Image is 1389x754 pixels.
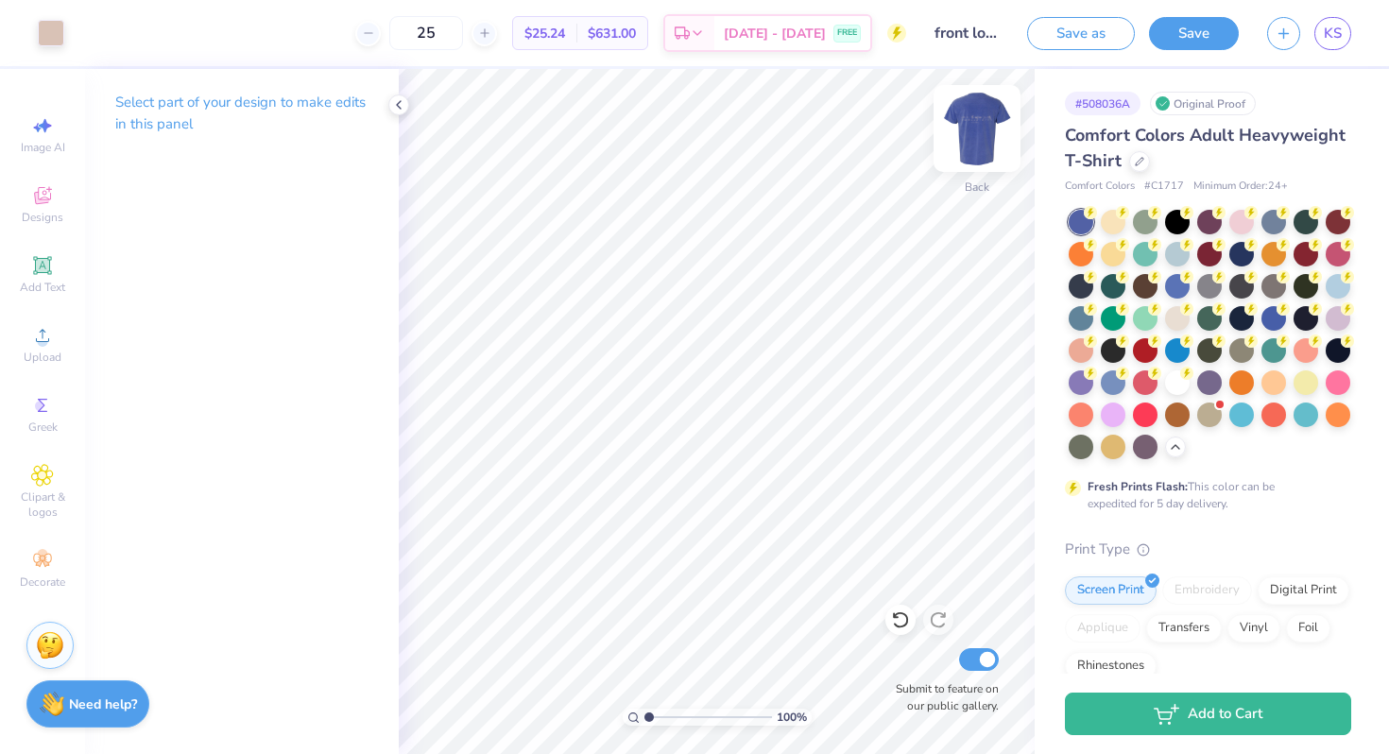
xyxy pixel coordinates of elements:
button: Save [1149,17,1239,50]
div: Foil [1286,614,1330,643]
img: Back [939,91,1015,166]
strong: Fresh Prints Flash: [1088,479,1188,494]
div: Transfers [1146,614,1222,643]
span: 100 % [777,709,807,726]
span: Upload [24,350,61,365]
span: Comfort Colors Adult Heavyweight T-Shirt [1065,124,1346,172]
button: Add to Cart [1065,693,1351,735]
span: Add Text [20,280,65,295]
span: FREE [837,26,857,40]
div: Digital Print [1258,576,1349,605]
div: This color can be expedited for 5 day delivery. [1088,478,1320,512]
span: Comfort Colors [1065,179,1135,195]
span: Clipart & logos [9,489,76,520]
div: # 508036A [1065,92,1140,115]
input: – – [389,16,463,50]
span: # C1717 [1144,179,1184,195]
p: Select part of your design to make edits in this panel [115,92,369,135]
input: Untitled Design [920,14,1013,52]
div: Original Proof [1150,92,1256,115]
a: KS [1314,17,1351,50]
span: Image AI [21,140,65,155]
span: Designs [22,210,63,225]
div: Vinyl [1227,614,1280,643]
span: KS [1324,23,1342,44]
div: Rhinestones [1065,652,1157,680]
span: Greek [28,420,58,435]
span: Decorate [20,574,65,590]
div: Print Type [1065,539,1351,560]
div: Embroidery [1162,576,1252,605]
strong: Need help? [69,695,137,713]
button: Save as [1027,17,1135,50]
span: $25.24 [524,24,565,43]
div: Screen Print [1065,576,1157,605]
div: Applique [1065,614,1140,643]
span: [DATE] - [DATE] [724,24,826,43]
div: Back [965,179,989,196]
label: Submit to feature on our public gallery. [885,680,999,714]
span: Minimum Order: 24 + [1193,179,1288,195]
span: $631.00 [588,24,636,43]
